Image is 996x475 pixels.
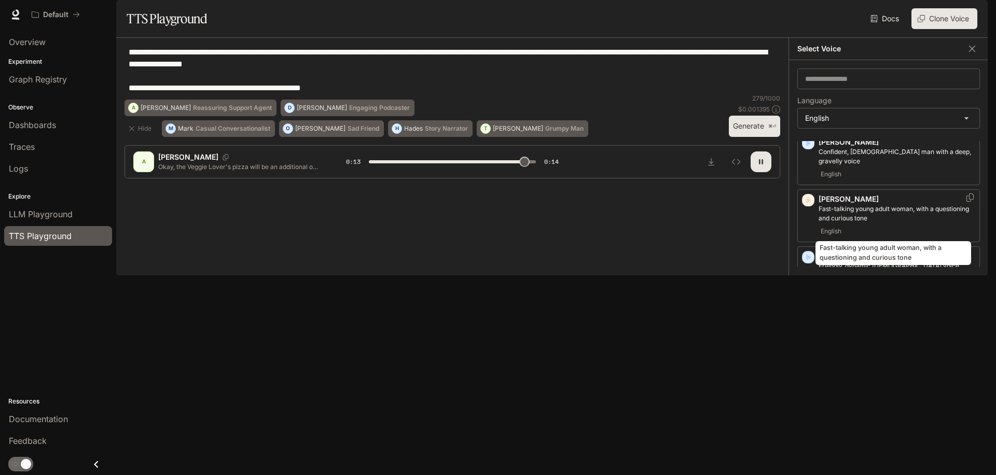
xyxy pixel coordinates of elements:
p: Story Narrator [425,125,468,132]
button: MMarkCasual Conversationalist [162,120,275,137]
p: Language [797,97,832,104]
span: English [819,168,843,180]
button: A[PERSON_NAME]Reassuring Support Agent [125,100,276,116]
p: [PERSON_NAME] [297,105,347,111]
button: Download audio [701,151,722,172]
p: Default [43,10,68,19]
div: Fast-talking young adult woman, with a questioning and curious tone [815,241,971,265]
button: HHadesStory Narrator [388,120,473,137]
p: [PERSON_NAME] [295,125,345,132]
p: [PERSON_NAME] [819,194,975,204]
a: Docs [868,8,903,29]
p: Casual Conversationalist [196,125,270,132]
div: D [285,100,294,116]
p: Mark [178,125,193,132]
button: Hide [125,120,158,137]
div: English [798,108,979,128]
div: M [166,120,175,137]
p: Grumpy Man [545,125,584,132]
p: Reassuring Support Agent [193,105,272,111]
p: Sad Friend [348,125,379,132]
p: ⌘⏎ [768,123,776,130]
button: All workspaces [27,4,85,25]
div: T [481,120,490,137]
button: Generate⌘⏎ [729,116,780,137]
button: Copy Voice ID [218,154,233,160]
div: A [135,153,152,170]
p: 279 / 1000 [752,94,780,103]
p: Confident, British man with a deep, gravelly voice [819,147,975,166]
p: Fast-talking young adult woman, with a questioning and curious tone [819,204,975,223]
p: Engaging Podcaster [349,105,410,111]
button: O[PERSON_NAME]Sad Friend [279,120,384,137]
p: [PERSON_NAME] [141,105,191,111]
span: 0:14 [544,157,559,167]
h1: TTS Playground [127,8,207,29]
button: Clone Voice [911,8,977,29]
p: $ 0.001395 [738,105,770,114]
p: [PERSON_NAME] [493,125,543,132]
span: 0:13 [346,157,361,167]
p: [PERSON_NAME] [158,152,218,162]
button: Copy Voice ID [965,193,975,202]
button: Inspect [726,151,746,172]
div: H [392,120,402,137]
p: [PERSON_NAME] [819,137,975,147]
div: O [283,120,293,137]
p: Hades [404,125,423,132]
span: English [819,225,843,237]
button: D[PERSON_NAME]Engaging Podcaster [281,100,414,116]
button: T[PERSON_NAME]Grumpy Man [477,120,588,137]
div: A [129,100,138,116]
p: Okay, the Veggie Lover's pizza will be an additional one dollar, and the Super Supreme Lover's pi... [158,162,321,171]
